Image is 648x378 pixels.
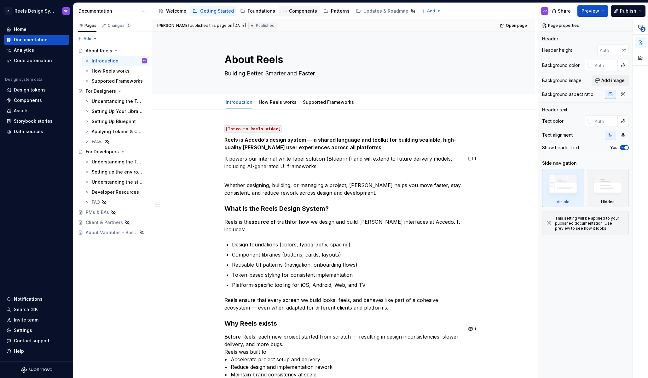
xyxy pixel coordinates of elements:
[166,8,186,14] div: Welcome
[363,8,408,14] div: Updates & Roadmap
[4,294,69,304] button: Notifications
[14,306,38,313] div: Search ⌘K
[4,24,69,34] a: Home
[474,327,476,332] span: 1
[82,96,149,106] a: Understanding the Toolkit
[223,52,461,67] textarea: About Reels
[256,23,275,28] span: Published
[82,177,149,187] a: Understanding the structure
[592,75,629,86] button: Add image
[14,296,43,302] div: Notifications
[498,21,530,30] a: Open page
[466,325,479,334] button: 1
[4,336,69,346] button: Contact support
[555,216,625,231] div: This setting will be applied to your published documentation. Use preview to see how it looks.
[601,77,625,84] span: Add image
[14,327,32,334] div: Settings
[224,204,463,213] h3: What is the Reels Design System?
[92,128,144,135] div: Applying Tokens & Component Updates
[4,35,69,45] a: Documentation
[82,187,149,197] a: Developer Resources
[542,62,580,68] div: Background color
[86,88,116,94] div: For Designers
[321,6,352,16] a: Patterns
[14,97,42,103] div: Components
[542,160,577,166] div: Side navigation
[14,47,34,53] div: Analytics
[592,60,618,71] input: Auto
[353,6,418,16] a: Updates & Roadmap
[14,338,49,344] div: Contact support
[156,6,189,16] a: Welcome
[5,77,42,82] div: Design system data
[466,154,479,163] button: 1
[256,95,299,109] div: How Reels works
[601,199,615,204] div: Hidden
[640,27,645,32] span: 2
[86,209,109,216] div: PMs & BAs
[542,91,593,97] div: Background aspect ratio
[542,169,584,207] div: Visible
[542,107,568,113] div: Header text
[289,8,317,14] div: Components
[620,8,636,14] span: Publish
[84,36,91,41] span: Add
[86,149,119,155] div: For Developers
[248,8,275,14] div: Foundations
[92,78,143,84] div: Supported Frameworks
[14,108,29,114] div: Assets
[557,199,570,204] div: Visible
[82,66,149,76] a: How Reels works
[143,58,146,64] div: VP
[78,8,138,14] div: Documentation
[592,115,618,127] input: Auto
[232,241,463,248] p: Design foundations (colors, typography, spacing)
[76,217,149,227] a: Client & Partners
[1,4,72,18] button: AReels Design SystemVP
[581,8,599,14] span: Preview
[76,147,149,157] a: For Developers
[108,23,131,28] div: Changes
[92,68,130,74] div: How Reels works
[190,23,246,28] div: published this page on [DATE]
[587,169,629,207] div: Hidden
[223,95,255,109] div: Introduction
[419,7,443,15] button: Add
[76,207,149,217] a: PMs & BAs
[259,99,297,105] a: How Reels works
[224,155,463,170] p: It powers our internal white-label solution (Blueprint) and will extend to future delivery models...
[14,87,46,93] div: Design tokens
[14,26,26,32] div: Home
[82,56,149,66] a: IntroductionVP
[86,219,123,226] div: Client & Partners
[82,167,149,177] a: Setting up the environment
[92,139,102,145] div: FAQs
[157,23,189,28] span: [PERSON_NAME]
[611,5,645,17] button: Publish
[4,7,12,15] div: A
[224,174,463,197] p: Whether designing, building, or managing a project, [PERSON_NAME] helps you move faster, stay con...
[252,219,290,225] strong: source of truth
[232,251,463,258] p: Component libraries (buttons, cards, layouts)
[76,34,99,43] button: Add
[4,116,69,126] a: Storybook stories
[82,106,149,116] a: Setting Up Your Libraries
[76,227,149,238] a: About Variables - Basic Training
[542,118,564,124] div: Text color
[542,36,558,42] div: Header
[303,99,354,105] a: Supported Frameworks
[542,9,547,14] div: VP
[78,23,96,28] div: Pages
[92,169,144,175] div: Setting up the environment
[92,118,136,125] div: Setting Up Blueprint
[92,108,144,115] div: Setting Up Your Libraries
[82,116,149,127] a: Setting Up Blueprint
[622,48,626,53] p: px
[21,367,52,373] svg: Supernova Logo
[82,197,149,207] a: FAQ
[542,132,573,138] div: Text alignment
[76,86,149,96] a: For Designers
[224,125,282,133] code: [Intro to Reels video]
[156,5,418,17] div: Page tree
[4,346,69,356] button: Help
